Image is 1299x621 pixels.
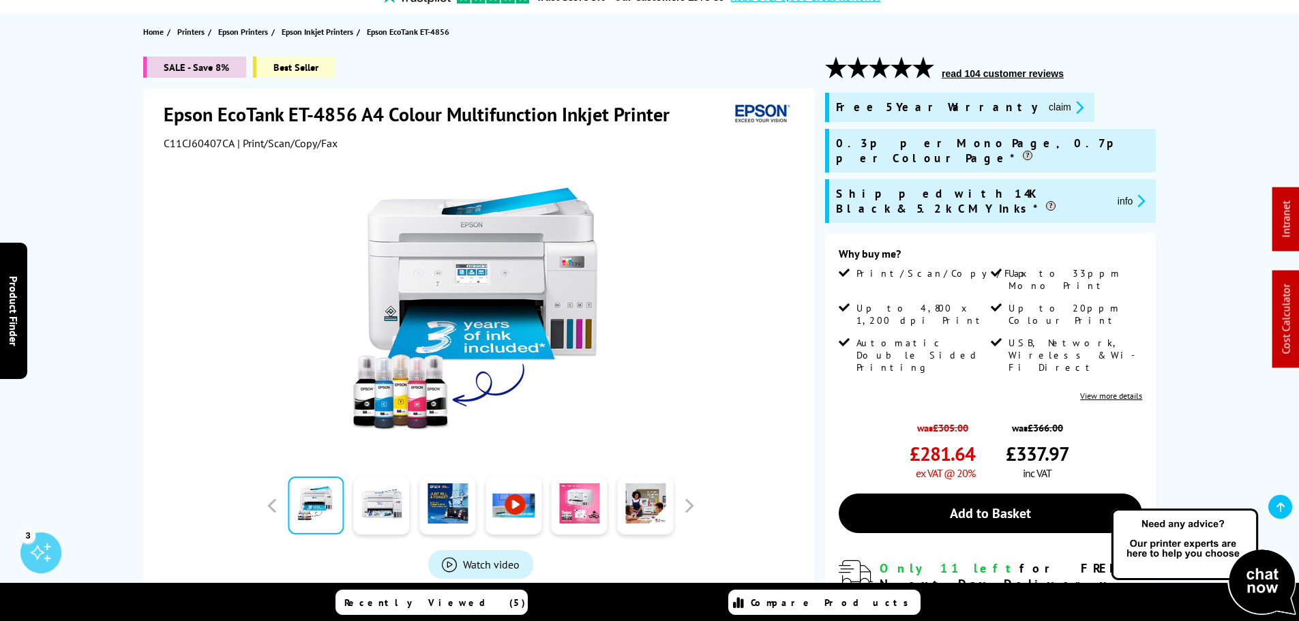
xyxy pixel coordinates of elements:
[282,25,353,39] span: Epson Inkjet Printers
[1023,466,1051,480] span: inc VAT
[335,590,528,615] a: Recently Viewed (5)
[143,57,246,78] span: SALE - Save 8%
[177,25,205,39] span: Printers
[1108,506,1299,618] img: Open Live Chat window
[1114,193,1150,209] button: promo-description
[836,100,1038,115] span: Free 5 Year Warranty
[428,550,533,579] a: Product_All_Videos
[856,267,1032,279] span: Print/Scan/Copy/Fax
[839,560,1142,611] div: modal_delivery
[751,596,916,609] span: Compare Products
[253,57,335,78] span: Best Seller
[1279,201,1293,238] a: Intranet
[143,25,164,39] span: Home
[344,596,526,609] span: Recently Viewed (5)
[839,247,1142,267] div: Why buy me?
[1009,302,1139,327] span: Up to 20ppm Colour Print
[728,590,921,615] a: Compare Products
[164,136,235,150] span: C11CJ60407CA
[880,560,1142,592] div: for FREE Next Day Delivery
[237,136,338,150] span: | Print/Scan/Copy/Fax
[347,177,614,444] img: Epson EcoTank ET-4856
[1045,100,1088,115] button: promo-description
[880,560,1019,576] span: Only 11 left
[933,421,968,434] strike: £305.00
[839,494,1142,533] a: Add to Basket
[282,25,357,39] a: Epson Inkjet Printers
[218,25,268,39] span: Epson Printers
[177,25,208,39] a: Printers
[143,25,167,39] a: Home
[367,27,449,37] span: Epson EcoTank ET-4856
[20,528,35,543] div: 3
[1006,441,1069,466] span: £337.97
[463,558,520,571] span: Watch video
[1279,284,1293,354] a: Cost Calculator
[164,102,683,127] h1: Epson EcoTank ET-4856 A4 Colour Multifunction Inkjet Printer
[916,466,975,480] span: ex VAT @ 20%
[1028,421,1063,434] strike: £366.00
[1080,391,1142,401] a: View more details
[910,441,975,466] span: £281.64
[1006,414,1069,434] span: was
[836,186,1107,216] span: Shipped with 14K Black & 5.2k CMY Inks*
[856,302,987,327] span: Up to 4,800 x 1,200 dpi Print
[1009,337,1139,374] span: USB, Network, Wireless & Wi-Fi Direct
[836,136,1149,166] span: 0.3p per Mono Page, 0.7p per Colour Page*
[218,25,271,39] a: Epson Printers
[856,337,987,374] span: Automatic Double Sided Printing
[910,414,975,434] span: was
[730,102,792,127] img: Epson
[938,67,1068,80] button: read 104 customer reviews
[1009,267,1139,292] span: Up to 33ppm Mono Print
[7,275,20,346] span: Product Finder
